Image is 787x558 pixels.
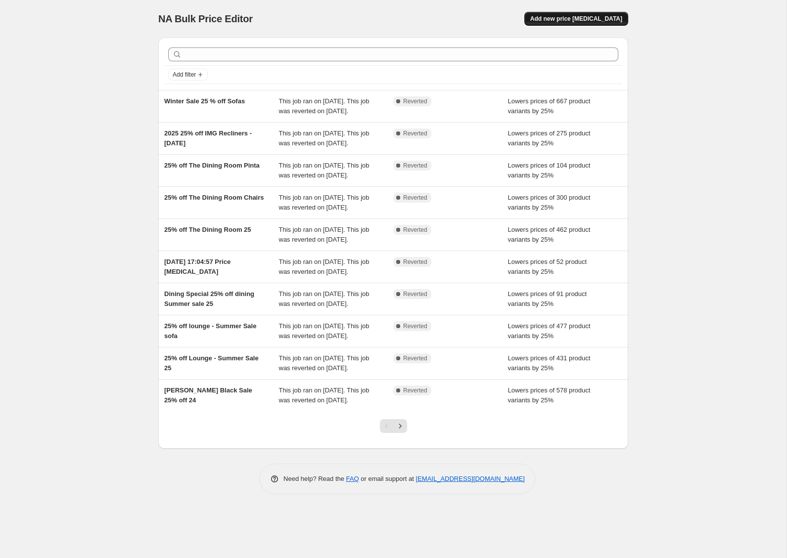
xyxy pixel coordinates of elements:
span: This job ran on [DATE]. This job was reverted on [DATE]. [279,386,370,404]
span: Reverted [403,354,427,362]
span: Lowers prices of 578 product variants by 25% [508,386,591,404]
span: [PERSON_NAME] Black Sale 25% off 24 [164,386,252,404]
span: Reverted [403,162,427,170]
span: Lowers prices of 91 product variants by 25% [508,290,587,307]
span: Reverted [403,290,427,298]
span: Lowers prices of 300 product variants by 25% [508,194,591,211]
span: Lowers prices of 462 product variants by 25% [508,226,591,243]
span: Lowers prices of 104 product variants by 25% [508,162,591,179]
span: Dining Special 25% off dining Summer sale 25 [164,290,254,307]
span: This job ran on [DATE]. This job was reverted on [DATE]. [279,97,370,115]
span: This job ran on [DATE]. This job was reverted on [DATE]. [279,322,370,340]
nav: Pagination [380,419,407,433]
span: Lowers prices of 667 product variants by 25% [508,97,591,115]
span: Reverted [403,226,427,234]
button: Add filter [168,69,208,81]
span: Lowers prices of 275 product variants by 25% [508,129,591,147]
span: This job ran on [DATE]. This job was reverted on [DATE]. [279,354,370,372]
span: This job ran on [DATE]. This job was reverted on [DATE]. [279,129,370,147]
span: This job ran on [DATE]. This job was reverted on [DATE]. [279,290,370,307]
span: Reverted [403,258,427,266]
span: Lowers prices of 477 product variants by 25% [508,322,591,340]
span: 25% off The Dining Room Chairs [164,194,264,201]
span: This job ran on [DATE]. This job was reverted on [DATE]. [279,258,370,275]
button: Next [393,419,407,433]
a: [EMAIL_ADDRESS][DOMAIN_NAME] [416,475,525,482]
span: Lowers prices of 431 product variants by 25% [508,354,591,372]
span: Reverted [403,97,427,105]
span: Reverted [403,322,427,330]
span: 25% off The Dining Room Pinta [164,162,260,169]
button: Add new price [MEDICAL_DATA] [524,12,628,26]
span: or email support at [359,475,416,482]
span: 25% off Lounge - Summer Sale 25 [164,354,259,372]
span: 2025 25% off IMG Recliners - [DATE] [164,129,252,147]
span: Add filter [173,71,196,79]
span: This job ran on [DATE]. This job was reverted on [DATE]. [279,194,370,211]
span: Reverted [403,194,427,202]
span: Lowers prices of 52 product variants by 25% [508,258,587,275]
span: Reverted [403,129,427,137]
span: NA Bulk Price Editor [158,13,253,24]
span: Need help? Read the [283,475,346,482]
span: Reverted [403,386,427,394]
span: [DATE] 17:04:57 Price [MEDICAL_DATA] [164,258,231,275]
span: This job ran on [DATE]. This job was reverted on [DATE]. [279,226,370,243]
span: 25% off The Dining Room 25 [164,226,251,233]
span: This job ran on [DATE]. This job was reverted on [DATE]. [279,162,370,179]
a: FAQ [346,475,359,482]
span: Winter Sale 25 % off Sofas [164,97,245,105]
span: Add new price [MEDICAL_DATA] [530,15,622,23]
span: 25% off lounge - Summer Sale sofa [164,322,256,340]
